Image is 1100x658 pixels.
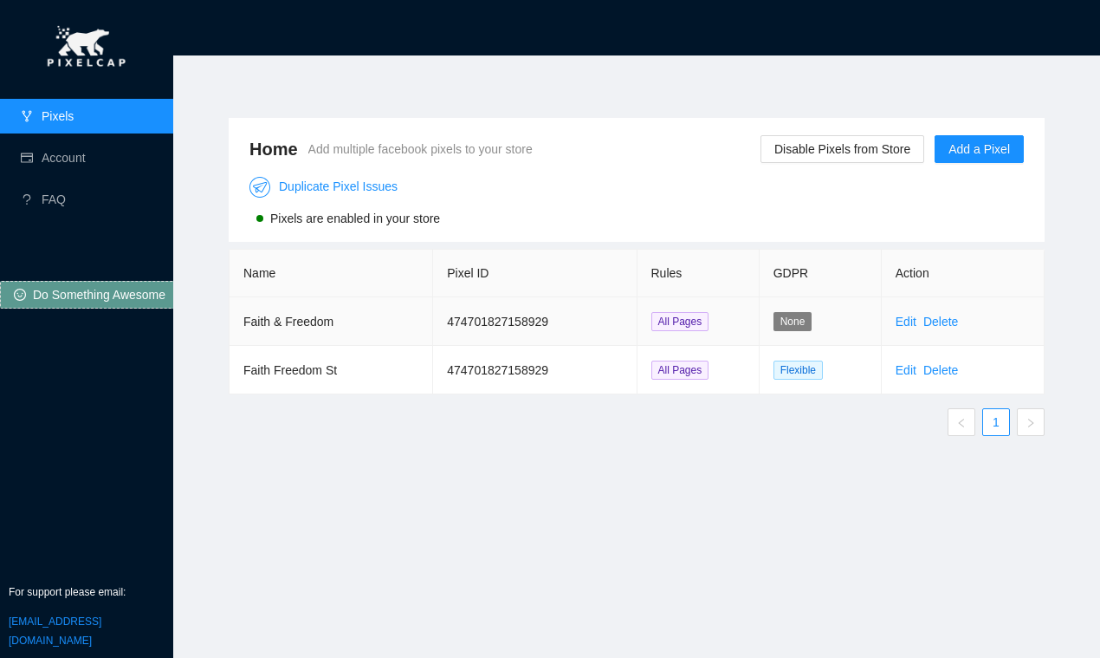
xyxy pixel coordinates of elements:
[9,584,165,601] p: For support please email:
[249,179,398,193] a: Duplicate Pixel Issues
[637,297,760,346] td: Rules
[1017,408,1045,436] li: Next Page
[433,346,637,394] td: Pixel ID
[948,408,975,436] li: Previous Page
[773,312,812,331] span: None
[923,315,958,329] a: Delete
[983,409,1009,435] a: 1
[9,616,101,647] a: [EMAIL_ADDRESS][DOMAIN_NAME]
[760,346,882,394] td: GDPR
[42,109,74,123] a: Pixels
[637,346,760,394] td: Rules
[935,135,1024,163] button: Add a Pixel
[42,151,86,165] a: Account
[230,297,433,346] td: Name
[948,140,1010,159] span: Add a Pixel
[923,363,958,377] a: Delete
[14,289,26,303] span: smile
[760,297,882,346] td: GDPR
[773,361,823,380] span: Flexible
[896,363,916,377] a: Edit
[948,408,975,436] button: left
[249,177,270,198] img: Duplicate Pixel Issues
[433,297,637,346] td: Pixel ID
[249,135,298,163] span: Home
[774,140,910,159] span: Disable Pixels from Store
[651,312,709,331] span: All Pages
[33,285,165,304] span: Do Something Awesome
[760,135,924,163] button: Disable Pixels from Store
[1017,408,1045,436] button: right
[882,250,1045,297] th: Action
[42,192,66,206] a: FAQ
[230,250,433,297] th: Name
[760,250,882,297] th: GDPR
[230,346,433,394] td: Name
[308,140,533,159] span: Add multiple facebook pixels to your store
[651,361,709,380] span: All Pages
[896,315,916,329] a: Edit
[36,17,138,78] img: pixel-cap.png
[270,212,440,225] span: Pixels are enabled in your store
[982,408,1010,436] li: 1
[637,250,760,297] th: Rules
[956,418,967,428] span: left
[433,250,637,297] th: Pixel ID
[1026,418,1036,428] span: right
